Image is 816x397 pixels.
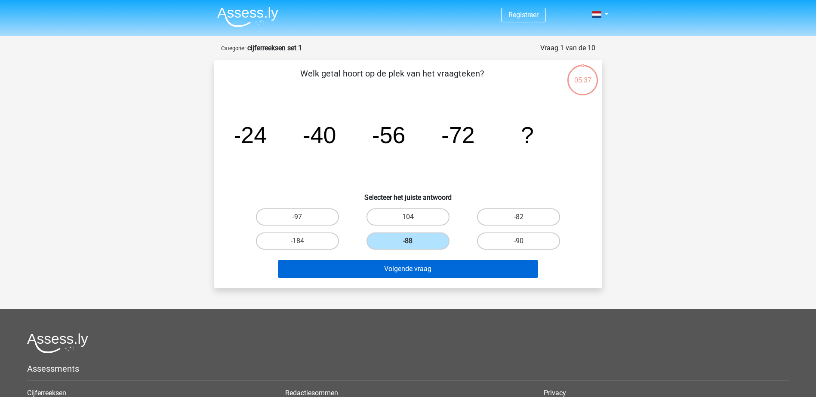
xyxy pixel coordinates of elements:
tspan: -56 [372,122,405,148]
small: Categorie: [221,45,246,52]
a: Registreer [508,11,539,19]
p: Welk getal hoort op de plek van het vraagteken? [228,67,556,93]
h6: Selecteer het juiste antwoord [228,186,588,202]
label: -88 [366,232,450,250]
a: Privacy [544,389,566,397]
div: Vraag 1 van de 10 [540,43,595,53]
strong: cijferreeksen set 1 [247,44,302,52]
div: 05:37 [567,64,599,86]
label: -184 [256,232,339,250]
tspan: -40 [302,122,336,148]
a: Cijferreeksen [27,389,66,397]
label: -90 [477,232,560,250]
h5: Assessments [27,363,789,374]
tspan: -24 [233,122,267,148]
a: Redactiesommen [285,389,338,397]
img: Assessly logo [27,333,88,353]
label: -82 [477,208,560,226]
label: -97 [256,208,339,226]
tspan: -72 [441,122,475,148]
tspan: ? [521,122,534,148]
img: Assessly [217,7,278,27]
button: Volgende vraag [278,260,538,278]
label: 104 [366,208,450,226]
